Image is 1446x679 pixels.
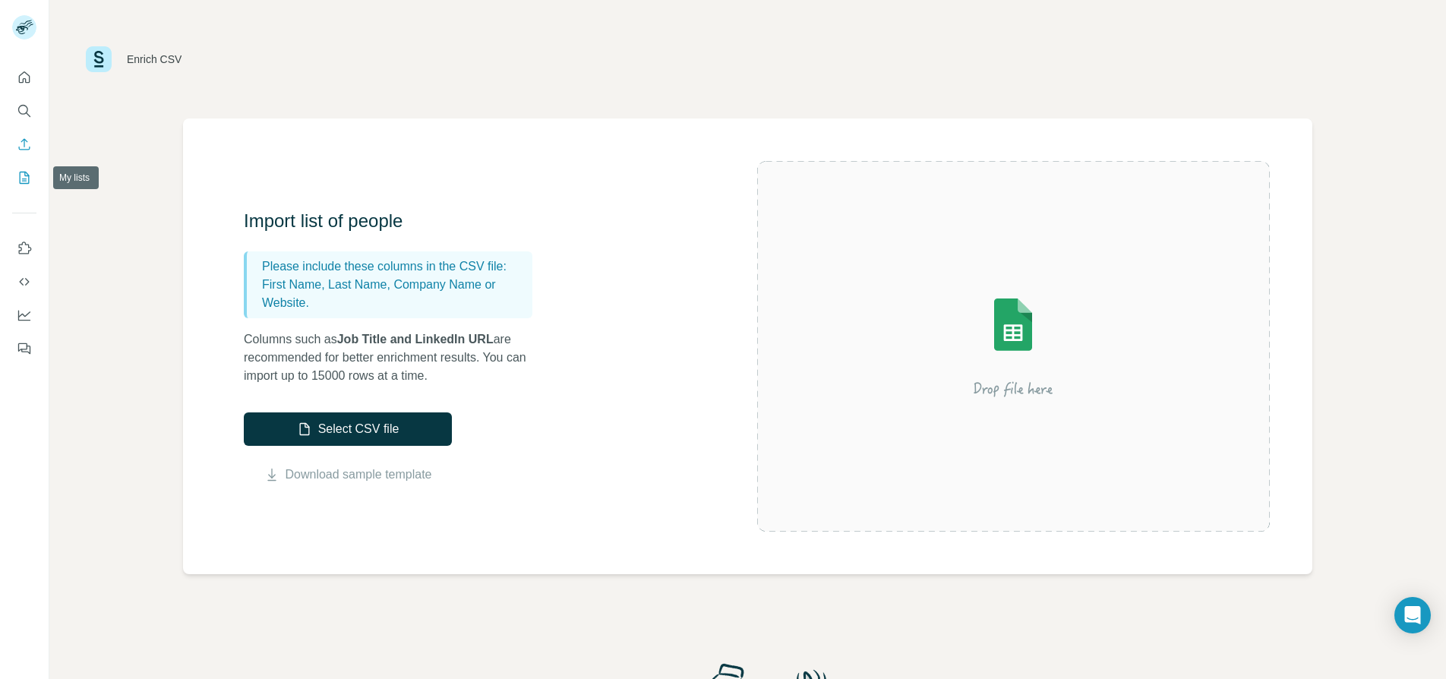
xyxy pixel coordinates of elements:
div: Enrich CSV [127,52,182,67]
img: Surfe Illustration - Drop file here or select below [876,255,1150,437]
a: Download sample template [286,466,432,484]
button: Feedback [12,335,36,362]
button: Select CSV file [244,412,452,446]
button: Search [12,97,36,125]
button: Use Surfe API [12,268,36,295]
span: Job Title and LinkedIn URL [337,333,494,346]
h3: Import list of people [244,209,548,233]
p: Columns such as are recommended for better enrichment results. You can import up to 15000 rows at... [244,330,548,385]
button: Quick start [12,64,36,91]
button: Use Surfe on LinkedIn [12,235,36,262]
div: Open Intercom Messenger [1394,597,1431,633]
button: My lists [12,164,36,191]
p: Please include these columns in the CSV file: [262,257,526,276]
img: Surfe Logo [86,46,112,72]
button: Dashboard [12,302,36,329]
p: First Name, Last Name, Company Name or Website. [262,276,526,312]
button: Download sample template [244,466,452,484]
button: Enrich CSV [12,131,36,158]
